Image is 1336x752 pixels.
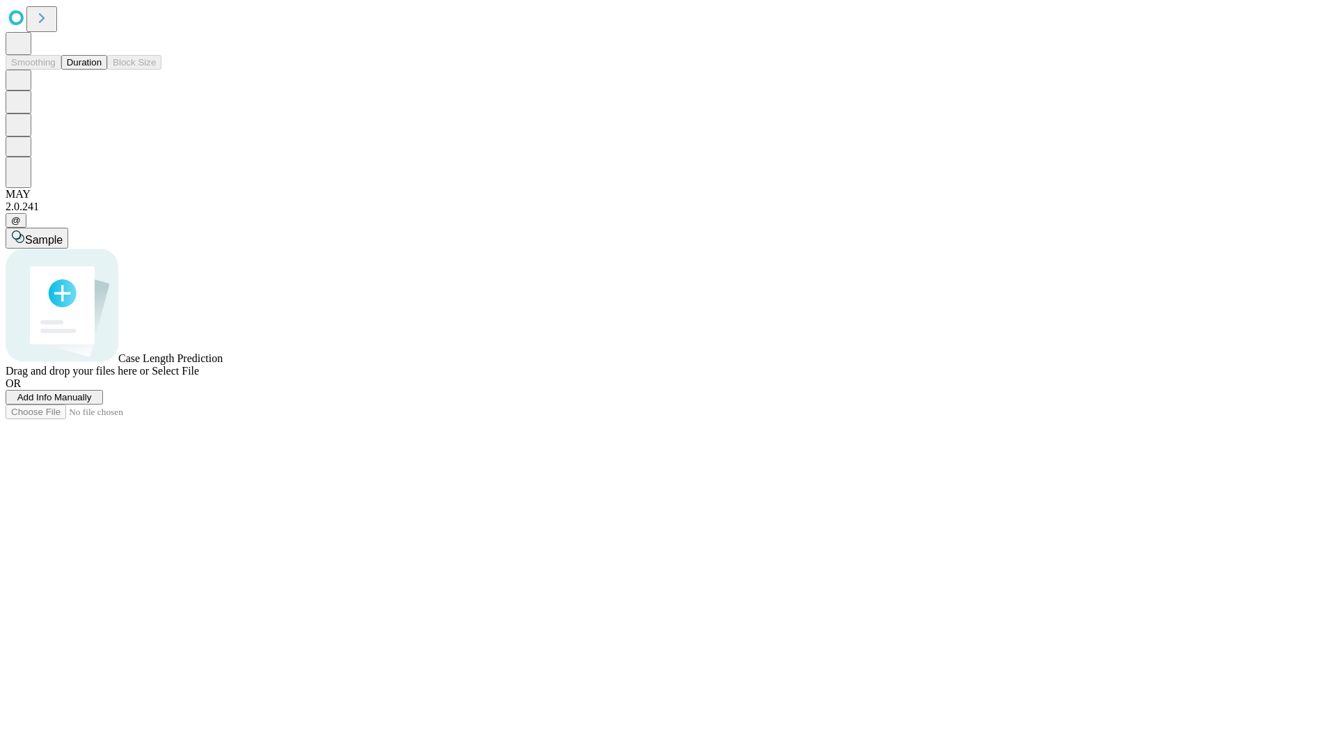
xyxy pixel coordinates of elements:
[107,55,161,70] button: Block Size
[118,352,223,364] span: Case Length Prediction
[6,390,103,405] button: Add Info Manually
[25,234,63,246] span: Sample
[6,201,1330,213] div: 2.0.241
[11,215,21,226] span: @
[6,228,68,249] button: Sample
[6,377,21,389] span: OR
[61,55,107,70] button: Duration
[6,55,61,70] button: Smoothing
[17,392,92,402] span: Add Info Manually
[6,365,149,377] span: Drag and drop your files here or
[152,365,199,377] span: Select File
[6,188,1330,201] div: MAY
[6,213,26,228] button: @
